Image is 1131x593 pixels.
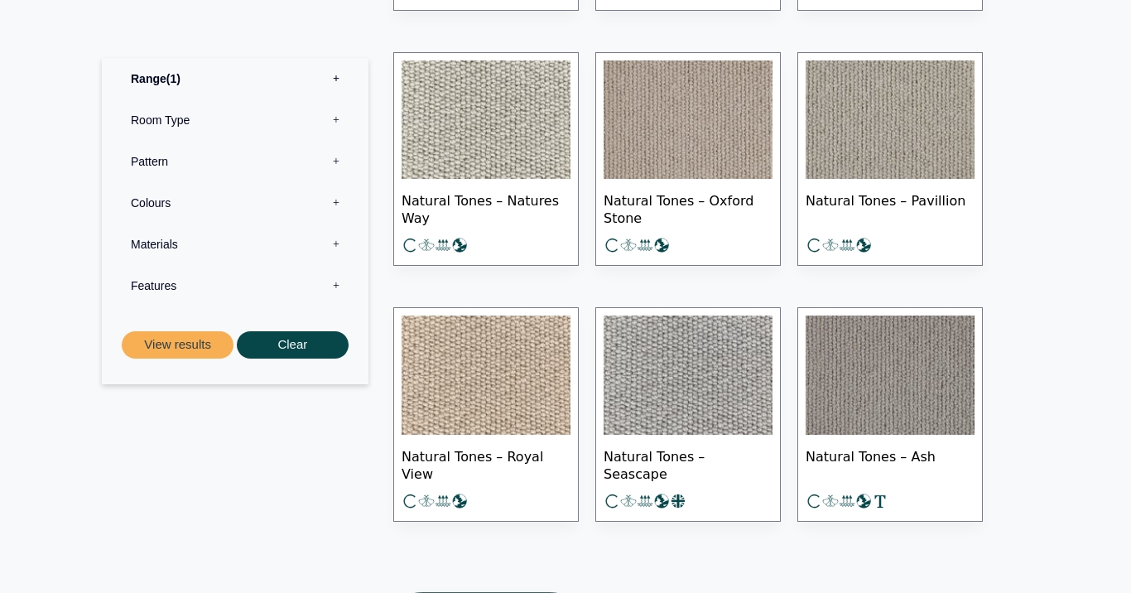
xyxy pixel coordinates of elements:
[806,435,975,493] span: Natural Tones – Ash
[166,72,180,85] span: 1
[604,179,772,237] span: Natural Tones – Oxford Stone
[114,265,356,306] label: Features
[114,182,356,224] label: Colours
[114,141,356,182] label: Pattern
[806,316,975,435] img: Natural Tones - Ash
[122,331,233,359] button: View results
[402,316,570,435] img: Natural Tones - Royal View
[604,60,772,180] img: Natural Tones - Oxford Stone
[114,58,356,99] label: Range
[595,307,781,522] a: Natural Tones – Seascape
[806,179,975,237] span: Natural Tones – Pavillion
[402,435,570,493] span: Natural Tones – Royal View
[402,60,570,180] img: Natural Tones - Natures way
[237,331,349,359] button: Clear
[402,179,570,237] span: Natural Tones – Natures Way
[604,435,772,493] span: Natural Tones – Seascape
[806,60,975,180] img: Natural Tones - Pavilion
[393,307,579,522] a: Natural Tones – Royal View
[114,224,356,265] label: Materials
[797,52,983,267] a: Natural Tones – Pavillion
[114,99,356,141] label: Room Type
[797,307,983,522] a: Natural Tones – Ash
[595,52,781,267] a: Natural Tones – Oxford Stone
[393,52,579,267] a: Natural Tones – Natures Way
[604,316,772,435] img: Natural Tones Seascape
